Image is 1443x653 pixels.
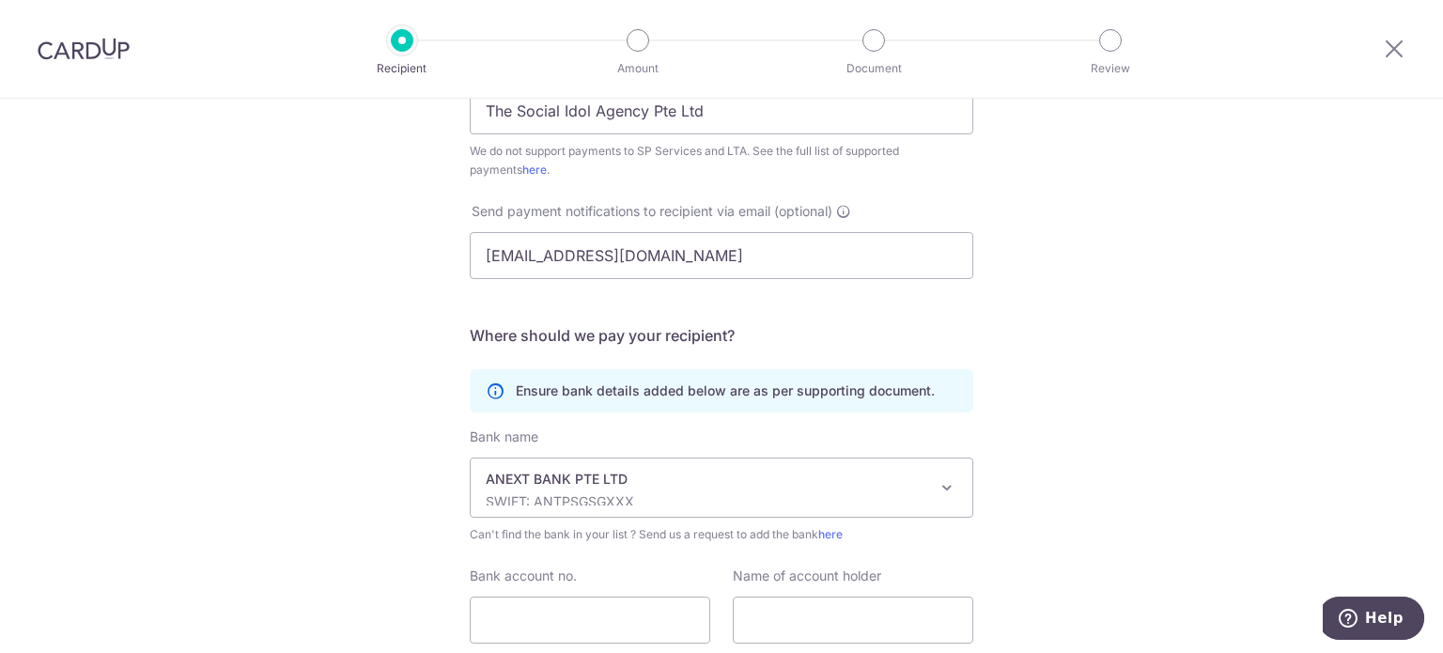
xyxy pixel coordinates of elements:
[818,527,843,541] a: here
[470,525,973,544] span: Can't find the bank in your list ? Send us a request to add the bank
[42,13,81,30] span: Help
[472,202,832,221] span: Send payment notifications to recipient via email (optional)
[733,567,881,585] label: Name of account holder
[470,428,538,446] label: Bank name
[486,470,927,489] p: ANEXT BANK PTE LTD
[486,492,927,511] p: SWIFT: ANTPSGSGXXX
[333,59,472,78] p: Recipient
[471,459,972,517] span: ANEXT BANK PTE LTD
[1323,597,1424,644] iframe: Opens a widget where you can find more information
[1041,59,1180,78] p: Review
[470,232,973,279] input: Enter email address
[568,59,707,78] p: Amount
[470,567,577,585] label: Bank account no.
[804,59,943,78] p: Document
[470,324,973,347] h5: Where should we pay your recipient?
[38,38,130,60] img: CardUp
[516,381,935,400] p: Ensure bank details added below are as per supporting document.
[470,458,973,518] span: ANEXT BANK PTE LTD
[522,163,547,177] a: here
[470,142,973,179] div: We do not support payments to SP Services and LTA. See the full list of supported payments .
